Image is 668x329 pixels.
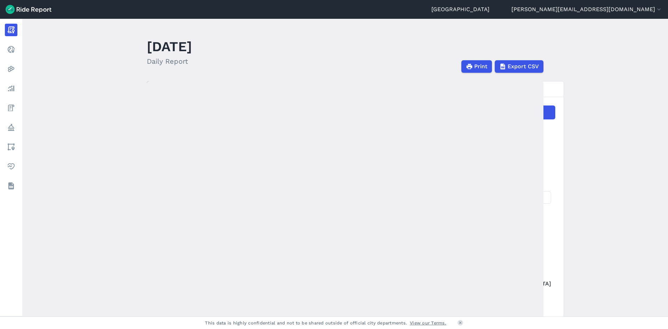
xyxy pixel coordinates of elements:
[5,160,17,173] a: Health
[147,56,192,66] h2: Daily Report
[147,37,192,56] h1: [DATE]
[6,5,51,14] img: Ride Report
[508,62,539,71] span: Export CSV
[410,320,446,326] a: View our Terms.
[431,5,490,14] a: [GEOGRAPHIC_DATA]
[5,82,17,95] a: Analyze
[5,63,17,75] a: Heatmaps
[495,60,543,73] button: Export CSV
[5,141,17,153] a: Areas
[461,60,492,73] button: Print
[5,102,17,114] a: Fees
[5,180,17,192] a: Datasets
[5,43,17,56] a: Realtime
[511,5,662,14] button: [PERSON_NAME][EMAIL_ADDRESS][DOMAIN_NAME]
[5,24,17,36] a: Report
[5,121,17,134] a: Policy
[474,62,487,71] span: Print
